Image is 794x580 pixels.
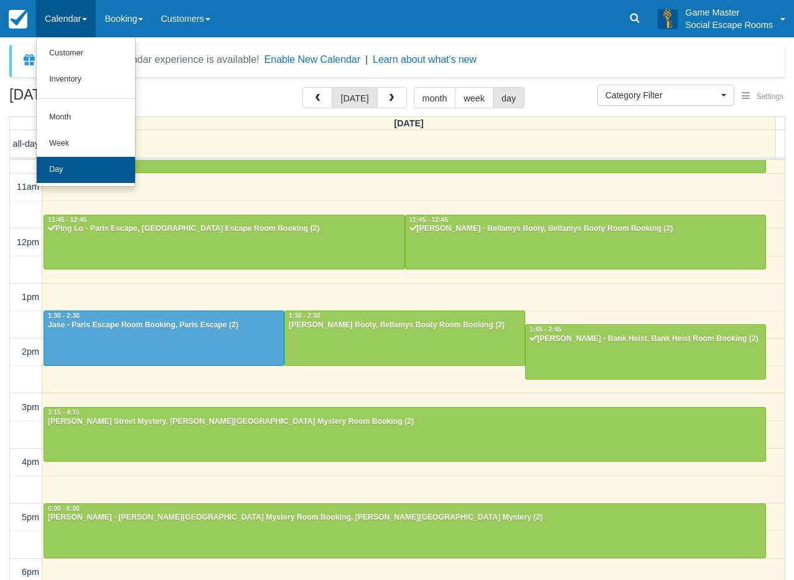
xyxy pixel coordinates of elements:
a: 11:45 - 12:45Ping Lo - Paris Escape, [GEOGRAPHIC_DATA] Escape Room Booking (2) [44,215,405,269]
span: Category Filter [605,89,718,101]
div: A new Booking Calendar experience is available! [42,52,259,67]
span: 2pm [22,347,39,357]
a: Learn about what's new [373,54,477,65]
img: A3 [658,9,678,29]
button: day [493,87,525,108]
span: [DATE] [394,118,424,128]
span: 5:00 - 6:00 [48,505,80,512]
div: Jase - Paris Escape Room Booking, Paris Escape (2) [47,320,281,330]
span: 6pm [22,567,39,577]
button: [DATE] [332,87,377,108]
div: [PERSON_NAME] Booty, Bellamys Booty Room Booking (2) [288,320,521,330]
span: 11:45 - 12:45 [48,217,86,223]
a: 5:00 - 6:00[PERSON_NAME] - [PERSON_NAME][GEOGRAPHIC_DATA] Mystery Room Booking, [PERSON_NAME][GEO... [44,503,766,558]
span: 12pm [17,237,39,247]
button: month [414,87,456,108]
ul: Calendar [36,37,136,187]
span: 11am [17,182,39,192]
p: Social Escape Rooms [685,19,773,31]
span: 1:30 - 2:30 [289,312,320,319]
p: Game Master [685,6,773,19]
span: Settings [757,92,783,101]
span: 1pm [22,292,39,302]
a: 1:45 - 2:45[PERSON_NAME] - Bank Heist, Bank Heist Room Booking (2) [525,324,766,379]
div: [PERSON_NAME] - Bank Heist, Bank Heist Room Booking (2) [529,334,762,344]
span: 1:45 - 2:45 [530,326,561,333]
span: 3:15 - 4:15 [48,409,80,416]
div: [PERSON_NAME] - Bellamys Booty, Bellamys Booty Room Booking (2) [409,224,763,234]
span: 11:45 - 12:45 [409,217,448,223]
a: Month [37,105,135,131]
a: Inventory [37,67,135,93]
a: 1:30 - 2:30[PERSON_NAME] Booty, Bellamys Booty Room Booking (2) [284,311,525,365]
span: all-day [13,139,39,149]
button: Category Filter [597,85,734,106]
button: Settings [734,88,791,106]
a: Day [37,157,135,183]
span: 4pm [22,457,39,467]
a: Week [37,131,135,157]
img: checkfront-main-nav-mini-logo.png [9,10,27,29]
a: 1:30 - 2:30Jase - Paris Escape Room Booking, Paris Escape (2) [44,311,284,365]
span: | [365,54,368,65]
button: Enable New Calendar [264,54,360,66]
a: Customer [37,40,135,67]
span: 1:30 - 2:30 [48,312,80,319]
span: 5pm [22,512,39,522]
span: 3pm [22,402,39,412]
button: week [455,87,493,108]
div: [PERSON_NAME] - [PERSON_NAME][GEOGRAPHIC_DATA] Mystery Room Booking, [PERSON_NAME][GEOGRAPHIC_DAT... [47,513,762,523]
h2: [DATE] [9,87,167,110]
a: 3:15 - 4:15[PERSON_NAME] Street Mystery, [PERSON_NAME][GEOGRAPHIC_DATA] Mystery Room Booking (2) [44,407,766,462]
a: 11:45 - 12:45[PERSON_NAME] - Bellamys Booty, Bellamys Booty Room Booking (2) [405,215,767,269]
div: Ping Lo - Paris Escape, [GEOGRAPHIC_DATA] Escape Room Booking (2) [47,224,401,234]
div: [PERSON_NAME] Street Mystery, [PERSON_NAME][GEOGRAPHIC_DATA] Mystery Room Booking (2) [47,417,762,427]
